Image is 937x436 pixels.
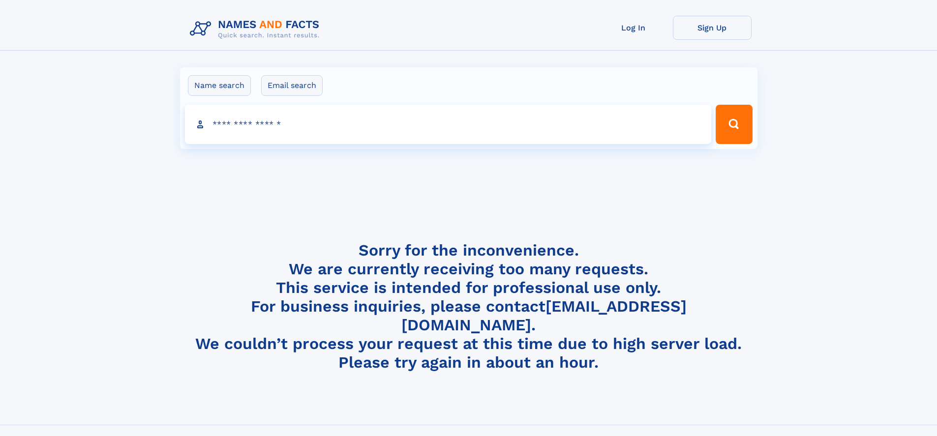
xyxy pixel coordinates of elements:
[261,75,323,96] label: Email search
[594,16,673,40] a: Log In
[673,16,752,40] a: Sign Up
[188,75,251,96] label: Name search
[185,105,712,144] input: search input
[186,241,752,372] h4: Sorry for the inconvenience. We are currently receiving too many requests. This service is intend...
[401,297,687,334] a: [EMAIL_ADDRESS][DOMAIN_NAME]
[716,105,752,144] button: Search Button
[186,16,328,42] img: Logo Names and Facts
